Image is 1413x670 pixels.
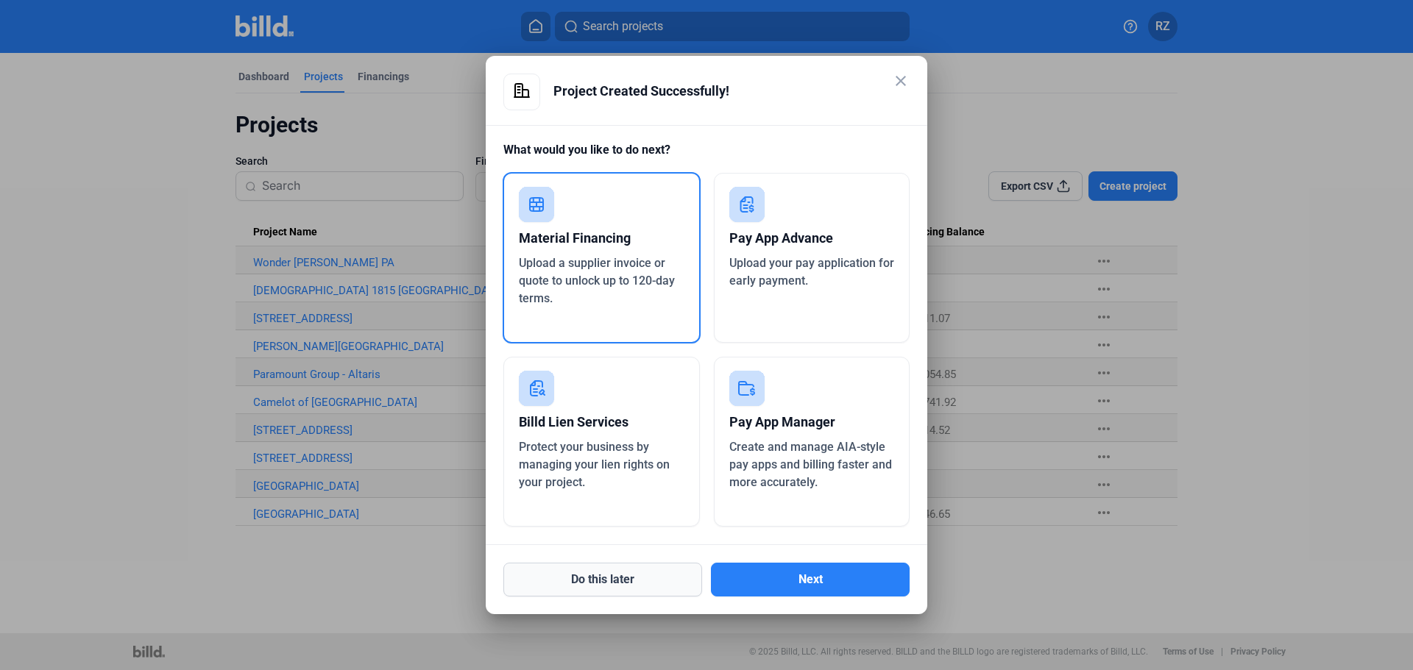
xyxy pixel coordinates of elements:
button: Next [711,563,910,596]
mat-icon: close [892,72,910,90]
span: Upload your pay application for early payment. [729,256,894,288]
button: Do this later [503,563,702,596]
span: Create and manage AIA-style pay apps and billing faster and more accurately. [729,440,892,489]
div: Project Created Successfully! [553,74,910,109]
div: Pay App Advance [729,222,895,254]
div: Material Financing [519,222,684,254]
div: What would you like to do next? [503,141,910,173]
span: Protect your business by managing your lien rights on your project. [519,440,670,489]
div: Pay App Manager [729,406,895,438]
div: Billd Lien Services [519,406,684,438]
span: Upload a supplier invoice or quote to unlock up to 120-day terms. [519,256,675,305]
